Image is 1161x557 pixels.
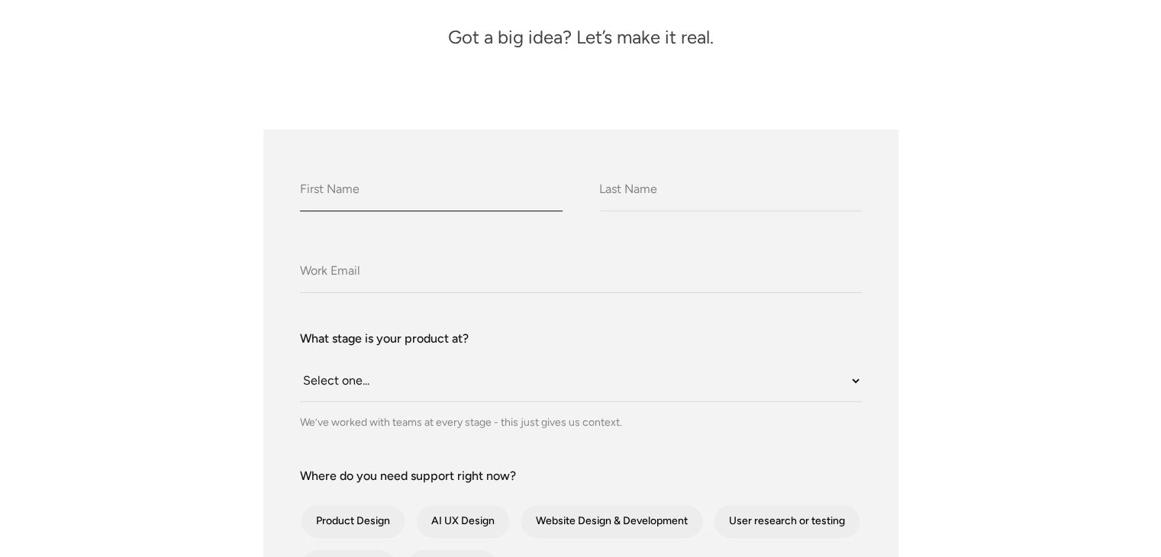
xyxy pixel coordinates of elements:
input: Work Email [300,251,862,293]
input: Last Name [599,169,862,211]
label: Where do you need support right now? [300,467,862,485]
p: Got a big idea? Let’s make it real. [352,31,810,44]
label: What stage is your product at? [300,330,862,348]
input: First Name [300,169,563,211]
div: We’ve worked with teams at every stage - this just gives us context. [300,414,862,430]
